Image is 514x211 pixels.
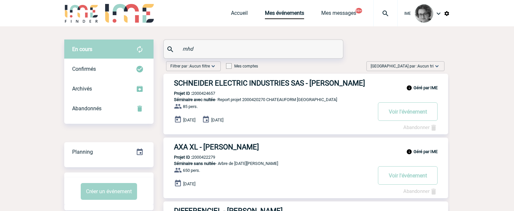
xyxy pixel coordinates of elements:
img: baseline_expand_more_white_24dp-b.png [434,63,440,69]
span: Aucun filtre [189,64,210,68]
span: [DATE] [211,118,223,122]
button: Créer un événement [81,183,137,200]
span: Confirmés [72,66,96,72]
button: Voir l'événement [378,166,438,185]
button: Voir l'événement [378,102,438,121]
span: Archivés [72,86,92,92]
p: 2000424657 [163,91,215,96]
img: info_black_24dp.svg [406,85,412,91]
span: Séminaire sans nuitée [174,161,215,166]
a: SCHNEIDER ELECTRIC INDUSTRIES SAS - [PERSON_NAME] [163,79,448,87]
p: - Report projet 2000420270 CHATEAUFORM [GEOGRAPHIC_DATA] [163,97,372,102]
img: 101028-0.jpg [415,4,433,23]
span: [GEOGRAPHIC_DATA] par : [371,63,434,69]
h3: AXA XL - [PERSON_NAME] [174,143,372,151]
b: Géré par IME [414,149,438,154]
img: IME-Finder [64,4,99,23]
div: Retrouvez ici tous vos événements organisés par date et état d'avancement [64,142,154,162]
img: info_black_24dp.svg [406,149,412,155]
span: 85 pers. [183,104,198,109]
div: Retrouvez ici tous vos évènements avant confirmation [64,40,154,59]
a: AXA XL - [PERSON_NAME] [163,143,448,151]
b: Géré par IME [414,85,438,90]
b: Projet ID : [174,91,192,96]
span: 650 pers. [183,168,200,173]
span: Abandonnés [72,105,101,112]
span: Aucun tri [417,64,434,68]
span: Filtrer par : [170,63,210,69]
span: [DATE] [183,118,195,122]
img: baseline_expand_more_white_24dp-b.png [210,63,216,69]
span: En cours [72,46,92,52]
div: Retrouvez ici tous vos événements annulés [64,99,154,119]
h3: SCHNEIDER ELECTRIC INDUSTRIES SAS - [PERSON_NAME] [174,79,372,87]
p: 2000422279 [163,155,215,160]
span: IME [404,11,411,16]
label: Mes comptes [226,64,258,68]
input: Rechercher un événement par son nom [181,44,328,54]
a: Mes messages [321,10,356,19]
a: Abandonner [403,188,438,194]
span: Séminaire avec nuitée [174,97,215,102]
span: [DATE] [183,181,195,186]
a: Planning [64,142,154,161]
a: Abandonner [403,124,438,130]
span: Planning [72,149,93,155]
a: Accueil [231,10,248,19]
a: Mes événements [265,10,304,19]
div: Retrouvez ici tous les événements que vous avez décidé d'archiver [64,79,154,99]
p: - Arbre de [DATE][PERSON_NAME] [163,161,372,166]
b: Projet ID : [174,155,192,160]
button: 99+ [356,8,362,13]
